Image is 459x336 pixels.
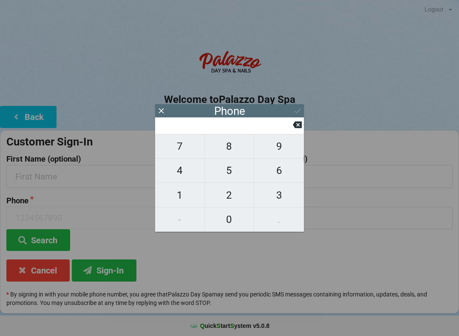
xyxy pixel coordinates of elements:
span: 7 [155,137,204,155]
button: 4 [155,159,205,183]
button: 0 [205,208,255,232]
button: 7 [155,134,205,159]
span: 8 [205,137,254,155]
button: 8 [205,134,255,159]
button: 3 [254,183,304,207]
span: 2 [205,186,254,204]
button: 5 [205,159,255,183]
button: 9 [254,134,304,159]
div: Phone [214,107,245,115]
button: 6 [254,159,304,183]
span: 6 [254,162,304,179]
span: 9 [254,137,304,155]
span: 0 [205,211,254,228]
button: 2 [205,183,255,207]
span: 1 [155,186,204,204]
button: 1 [155,183,205,207]
span: 5 [205,162,254,179]
span: 3 [254,186,304,204]
span: 4 [155,162,204,179]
